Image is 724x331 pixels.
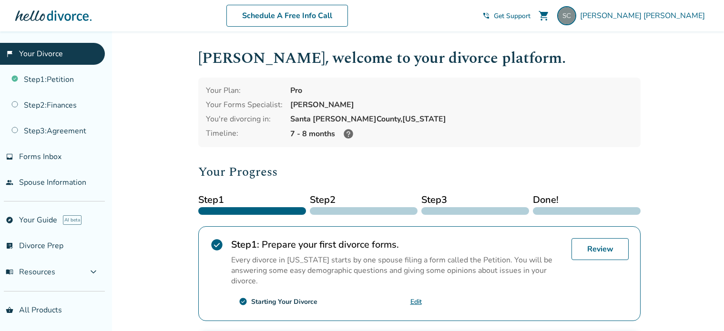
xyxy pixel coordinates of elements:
[198,162,641,181] h2: Your Progress
[290,114,633,124] div: Santa [PERSON_NAME] County, [US_STATE]
[251,297,317,306] div: Starting Your Divorce
[538,10,550,21] span: shopping_cart
[421,193,529,207] span: Step 3
[310,193,418,207] span: Step 2
[206,128,283,140] div: Timeline:
[290,128,633,140] div: 7 - 8 months
[6,267,55,277] span: Resources
[210,238,224,251] span: check_circle
[198,47,641,70] h1: [PERSON_NAME] , welcome to your divorce platform.
[410,297,422,306] a: Edit
[206,85,283,96] div: Your Plan:
[239,297,247,306] span: check_circle
[206,114,283,124] div: You're divorcing in:
[6,50,13,58] span: flag_2
[6,216,13,224] span: explore
[226,5,348,27] a: Schedule A Free Info Call
[231,255,564,286] p: Every divorce in [US_STATE] starts by one spouse filing a form called the Petition. You will be a...
[63,215,82,225] span: AI beta
[533,193,641,207] span: Done!
[557,6,576,25] img: shwetha001@gmail.com
[290,100,633,110] div: [PERSON_NAME]
[6,306,13,314] span: shopping_basket
[206,100,283,110] div: Your Forms Specialist:
[231,238,564,251] h2: Prepare your first divorce forms.
[494,11,530,20] span: Get Support
[580,10,709,21] span: [PERSON_NAME] [PERSON_NAME]
[676,285,724,331] iframe: Chat Widget
[231,238,259,251] strong: Step 1 :
[482,11,530,20] a: phone_in_talkGet Support
[88,266,99,278] span: expand_more
[571,238,629,260] a: Review
[6,242,13,250] span: list_alt_check
[290,85,633,96] div: Pro
[6,153,13,160] span: inbox
[19,151,61,162] span: Forms Inbox
[482,12,490,20] span: phone_in_talk
[198,193,306,207] span: Step 1
[6,268,13,276] span: menu_book
[6,179,13,186] span: people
